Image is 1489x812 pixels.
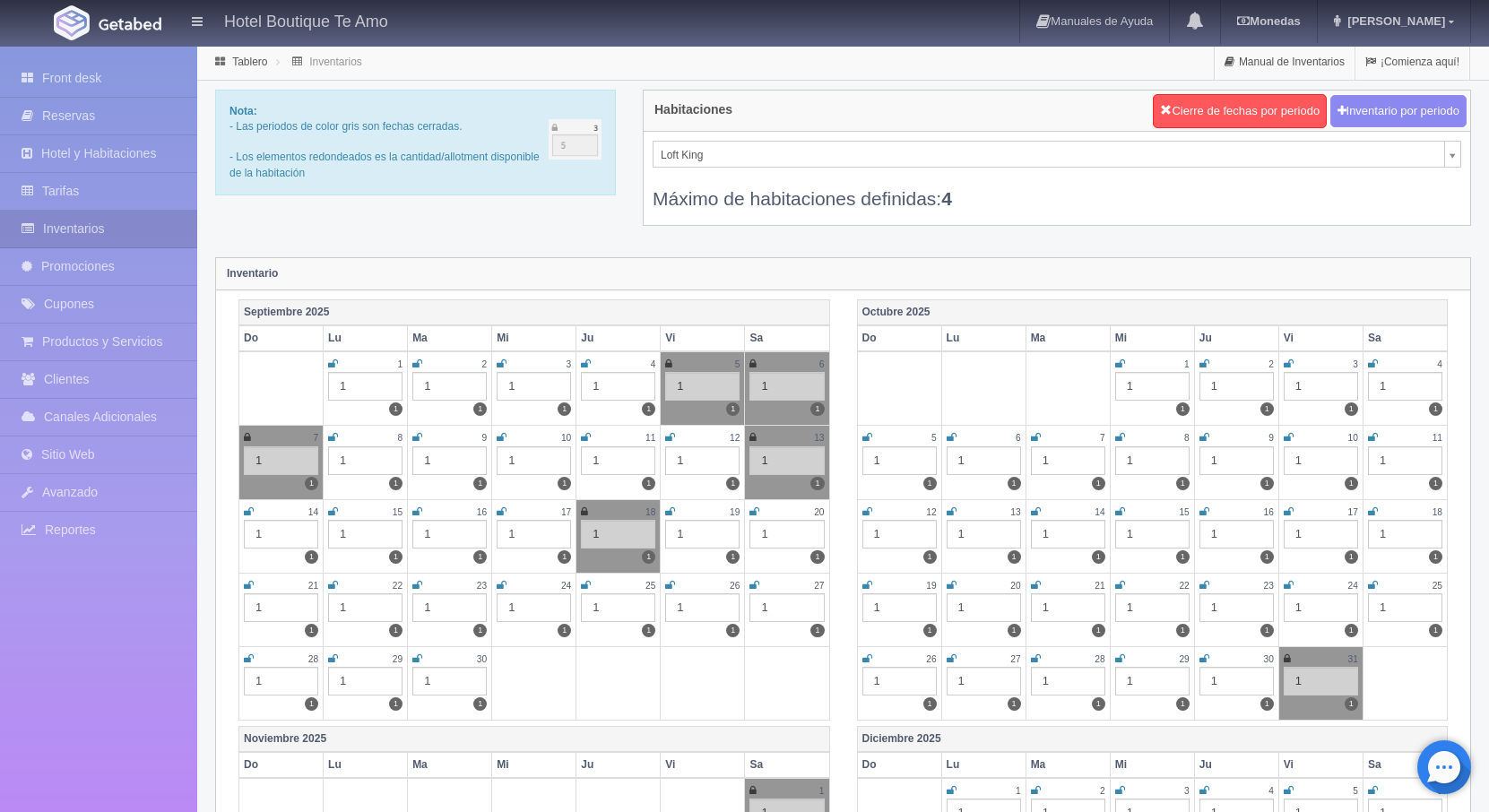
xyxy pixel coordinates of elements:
a: Manual de Inventarios [1215,45,1355,80]
th: Do [239,325,324,351]
small: 12 [730,433,740,443]
label: 1 [473,477,487,490]
label: 1 [389,697,403,711]
label: 1 [1176,550,1190,564]
label: 1 [389,550,403,564]
label: 1 [1008,697,1021,711]
label: 1 [1176,697,1190,711]
small: 24 [1348,581,1358,591]
div: 1 [581,446,655,475]
div: 1 [1199,593,1274,622]
div: 1 [581,372,655,401]
th: Do [857,325,941,351]
b: Monedas [1237,14,1300,28]
img: Getabed [99,17,161,30]
th: Ma [1026,752,1110,778]
small: 11 [1433,433,1442,443]
label: 1 [810,624,824,637]
small: 6 [1016,433,1021,443]
label: 1 [642,477,655,490]
div: 1 [1199,372,1274,401]
div: 1 [244,667,318,695]
div: 1 [412,593,487,622]
div: 1 [665,520,740,549]
img: cutoff.png [549,119,602,160]
div: 1 [1284,446,1358,475]
th: Ma [1026,325,1110,351]
div: 1 [947,593,1021,622]
label: 1 [473,550,487,564]
div: 1 [1284,520,1358,549]
th: Diciembre 2025 [857,726,1448,752]
th: Vi [1278,325,1363,351]
label: 1 [810,477,824,490]
div: 1 [1031,667,1105,695]
th: Ju [1194,752,1278,778]
th: Lu [324,325,408,351]
label: 1 [473,624,487,637]
th: Vi [661,325,745,351]
label: 1 [923,550,937,564]
label: 1 [923,477,937,490]
small: 27 [1010,654,1020,664]
div: 1 [1115,593,1190,622]
div: 1 [1284,593,1358,622]
small: 24 [561,581,571,591]
small: 13 [1010,507,1020,517]
small: 1 [819,786,825,796]
small: 14 [1095,507,1104,517]
div: 1 [862,520,937,549]
label: 1 [389,477,403,490]
th: Ju [576,325,661,351]
div: 1 [581,593,655,622]
div: 1 [244,520,318,549]
label: 1 [1092,624,1105,637]
th: Vi [1278,752,1363,778]
label: 1 [305,477,318,490]
div: 1 [497,446,571,475]
button: Inventario por periodo [1330,95,1467,128]
small: 3 [567,359,572,369]
th: Lu [324,752,408,778]
b: 4 [941,188,952,209]
div: 1 [328,593,403,622]
small: 15 [393,507,403,517]
div: 1 [1115,667,1190,695]
label: 1 [1092,477,1105,490]
div: 1 [1199,446,1274,475]
small: 30 [477,654,487,664]
small: 12 [926,507,936,517]
label: 1 [642,624,655,637]
div: 1 [862,446,937,475]
div: 1 [665,593,740,622]
small: 23 [477,581,487,591]
b: Nota: [229,105,257,117]
small: 22 [393,581,403,591]
small: 19 [926,581,936,591]
th: Vi [661,752,745,778]
label: 1 [726,477,740,490]
label: 1 [1345,550,1358,564]
label: 1 [1008,624,1021,637]
th: Mi [1110,325,1194,351]
div: 1 [1031,520,1105,549]
strong: Inventario [227,267,278,280]
small: 3 [1184,786,1190,796]
label: 1 [726,402,740,416]
small: 5 [735,359,740,369]
th: Septiembre 2025 [239,299,830,325]
div: 1 [665,372,740,401]
label: 1 [558,624,571,637]
div: 1 [1284,667,1358,695]
small: 10 [561,433,571,443]
small: 28 [1095,654,1104,664]
small: 26 [926,654,936,664]
small: 22 [1179,581,1189,591]
label: 1 [923,624,937,637]
small: 9 [482,433,488,443]
a: Tablero [232,56,267,68]
small: 2 [1100,786,1105,796]
div: 1 [749,520,824,549]
label: 1 [1345,697,1358,711]
small: 4 [1437,359,1442,369]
